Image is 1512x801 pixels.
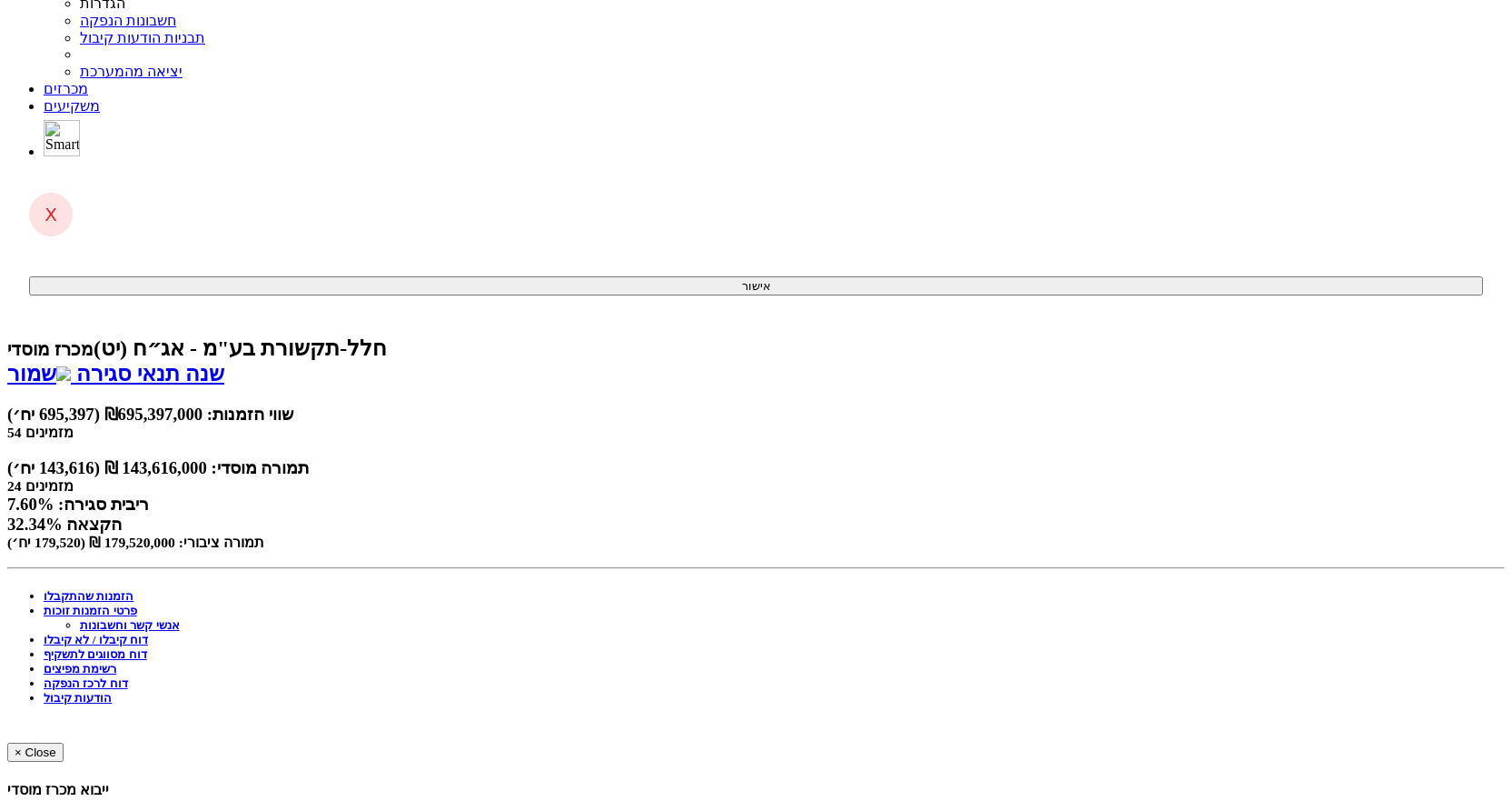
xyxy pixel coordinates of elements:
span: × [15,746,22,759]
span: X [44,204,57,225]
a: יציאה מהמערכת [80,64,183,79]
span: שנה תנאי סגירה [76,362,224,385]
a: חשבונות הנפקה [80,13,176,28]
div: חלל-תקשורת בע"מ - אג״ח (יט) - הנפקה לציבור [7,335,1505,361]
a: אנשי קשר וחשבונות [80,618,180,632]
a: רשימת מפיצים [44,662,116,676]
a: דוח קיבלו / לא קיבלו [44,633,148,646]
a: משקיעים [44,98,100,114]
h4: ייבוא מכרז מוסדי [7,781,1505,798]
a: שמור [7,362,71,385]
a: שנה תנאי סגירה [71,362,224,385]
a: הזמנות שהתקבלו [44,589,133,603]
span: Close [25,746,56,759]
a: תבניות הודעות קיבול [80,30,205,45]
a: מכרזים [44,81,88,96]
div: שווי הזמנות: ₪695,397,000 (695,397 יח׳) [7,405,1505,425]
a: דוח לרכז הנפקה [44,676,128,690]
img: SmartBull Logo [44,120,80,156]
button: אישור [29,276,1483,295]
div: תמורה מוסדי: 143,616,000 ₪ (143,616 יח׳) [7,458,1505,478]
small: תמורה ציבורי: 179,520,000 ₪ (179,520 יח׳) [7,535,264,550]
small: מכרז מוסדי [7,339,94,359]
a: הודעות קיבול [44,691,112,705]
img: excel-file-white.png [56,366,71,381]
a: פרטי הזמנות זוכות [44,604,137,617]
small: 24 מזמינים [7,478,74,494]
a: דוח מסווגים לתשקיף [44,647,147,661]
small: 54 מזמינים [7,425,74,440]
div: ריבית סגירה: 7.60% [7,495,1505,515]
span: 32.34% הקצאה [7,515,122,534]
